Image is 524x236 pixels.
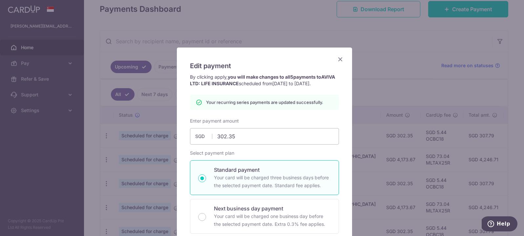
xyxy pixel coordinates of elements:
[195,133,212,140] span: SGD
[190,74,335,86] strong: you will make changes to all payments to
[272,81,309,86] span: [DATE] to [DATE]
[190,61,339,71] h5: Edit payment
[214,205,331,212] p: Next business day payment
[290,74,293,80] span: 5
[214,174,331,189] p: Your card will be charged three business days before the selected payment date. Standard fee appl...
[190,150,234,156] label: Select payment plan
[214,212,331,228] p: Your card will be charged one business day before the selected payment date. Extra 0.3% fee applies.
[190,118,239,124] label: Enter payment amount
[190,128,339,145] input: 0.00
[206,99,323,106] p: Your recurring series payments are updated successfully.
[190,74,339,87] p: By clicking apply, scheduled from .
[336,55,344,63] button: Close
[482,216,517,233] iframe: Opens a widget where you can find more information
[214,166,331,174] p: Standard payment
